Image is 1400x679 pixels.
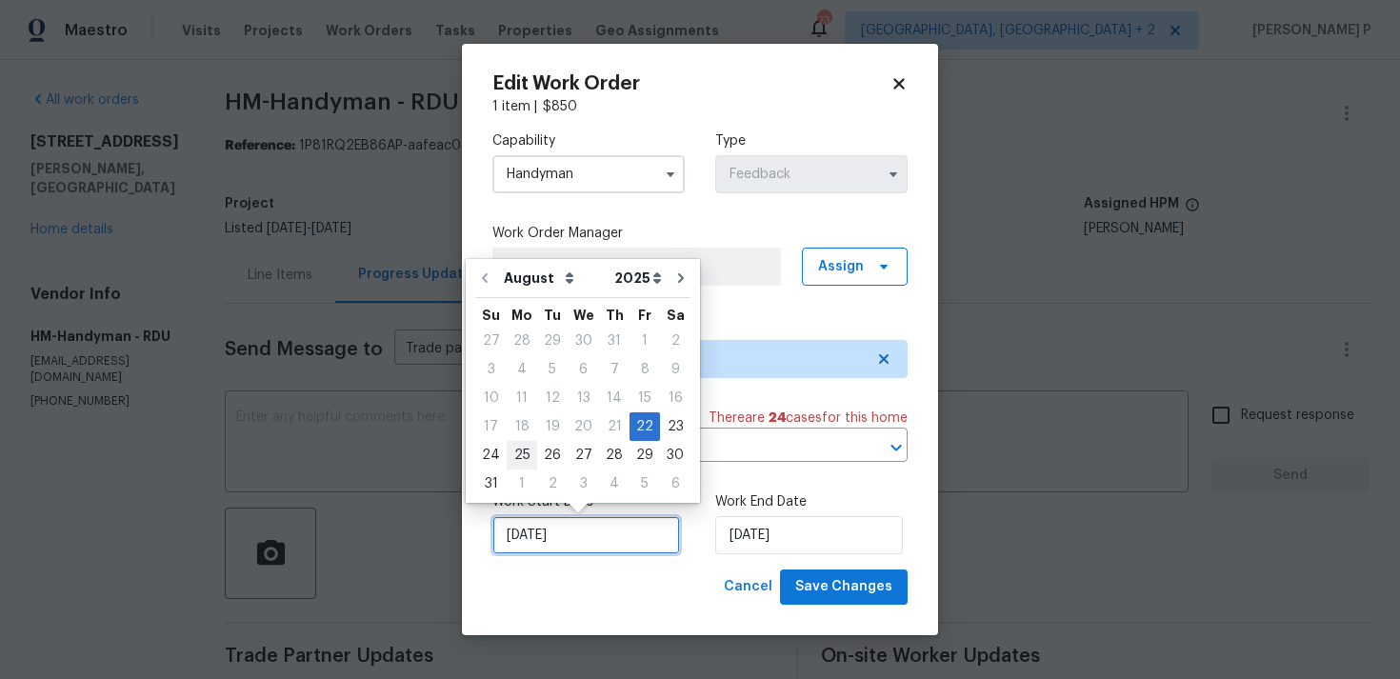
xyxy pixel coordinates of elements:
[715,131,908,150] label: Type
[660,327,690,355] div: Sat Aug 02 2025
[630,385,660,411] div: 15
[537,384,568,412] div: Tue Aug 12 2025
[507,327,537,355] div: Mon Jul 28 2025
[475,442,507,469] div: 24
[475,469,507,498] div: Sun Aug 31 2025
[630,355,660,384] div: Fri Aug 08 2025
[475,384,507,412] div: Sun Aug 10 2025
[507,469,537,498] div: Mon Sep 01 2025
[660,412,690,441] div: Sat Aug 23 2025
[599,385,630,411] div: 14
[507,328,537,354] div: 28
[667,259,695,297] button: Go to next month
[630,413,660,440] div: 22
[599,356,630,383] div: 7
[507,356,537,383] div: 4
[568,356,599,383] div: 6
[599,355,630,384] div: Thu Aug 07 2025
[507,355,537,384] div: Mon Aug 04 2025
[638,309,651,322] abbr: Friday
[630,469,660,498] div: Fri Sep 05 2025
[882,163,905,186] button: Show options
[715,155,908,193] input: Select...
[659,163,682,186] button: Show options
[568,327,599,355] div: Wed Jul 30 2025
[537,328,568,354] div: 29
[883,434,910,461] button: Open
[475,470,507,497] div: 31
[568,470,599,497] div: 3
[511,309,532,322] abbr: Monday
[492,131,685,150] label: Capability
[780,569,908,605] button: Save Changes
[769,411,786,425] span: 24
[660,356,690,383] div: 9
[667,309,685,322] abbr: Saturday
[537,469,568,498] div: Tue Sep 02 2025
[475,385,507,411] div: 10
[507,442,537,469] div: 25
[568,328,599,354] div: 30
[568,441,599,469] div: Wed Aug 27 2025
[630,327,660,355] div: Fri Aug 01 2025
[502,257,771,276] span: [PERSON_NAME] P
[492,74,890,93] h2: Edit Work Order
[716,569,780,605] button: Cancel
[470,259,499,297] button: Go to previous month
[492,97,908,116] div: 1 item |
[630,441,660,469] div: Fri Aug 29 2025
[475,327,507,355] div: Sun Jul 27 2025
[568,413,599,440] div: 20
[482,309,500,322] abbr: Sunday
[630,384,660,412] div: Fri Aug 15 2025
[475,412,507,441] div: Sun Aug 17 2025
[599,412,630,441] div: Thu Aug 21 2025
[660,355,690,384] div: Sat Aug 09 2025
[499,264,610,292] select: Month
[507,413,537,440] div: 18
[537,356,568,383] div: 5
[709,409,908,428] span: There are case s for this home
[507,385,537,411] div: 11
[507,441,537,469] div: Mon Aug 25 2025
[537,385,568,411] div: 12
[724,575,772,599] span: Cancel
[568,442,599,469] div: 27
[543,100,577,113] span: $ 850
[599,413,630,440] div: 21
[599,442,630,469] div: 28
[660,328,690,354] div: 2
[537,327,568,355] div: Tue Jul 29 2025
[715,516,903,554] input: M/D/YYYY
[475,355,507,384] div: Sun Aug 03 2025
[568,469,599,498] div: Wed Sep 03 2025
[660,384,690,412] div: Sat Aug 16 2025
[599,441,630,469] div: Thu Aug 28 2025
[660,470,690,497] div: 6
[507,384,537,412] div: Mon Aug 11 2025
[475,328,507,354] div: 27
[537,355,568,384] div: Tue Aug 05 2025
[537,441,568,469] div: Tue Aug 26 2025
[492,316,908,335] label: Trade Partner
[537,442,568,469] div: 26
[606,309,624,322] abbr: Thursday
[568,412,599,441] div: Wed Aug 20 2025
[537,470,568,497] div: 2
[537,413,568,440] div: 19
[660,413,690,440] div: 23
[568,355,599,384] div: Wed Aug 06 2025
[660,385,690,411] div: 16
[568,384,599,412] div: Wed Aug 13 2025
[507,470,537,497] div: 1
[492,516,680,554] input: M/D/YYYY
[599,384,630,412] div: Thu Aug 14 2025
[475,356,507,383] div: 3
[630,470,660,497] div: 5
[630,328,660,354] div: 1
[475,441,507,469] div: Sun Aug 24 2025
[507,412,537,441] div: Mon Aug 18 2025
[492,224,908,243] label: Work Order Manager
[475,413,507,440] div: 17
[715,492,908,511] label: Work End Date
